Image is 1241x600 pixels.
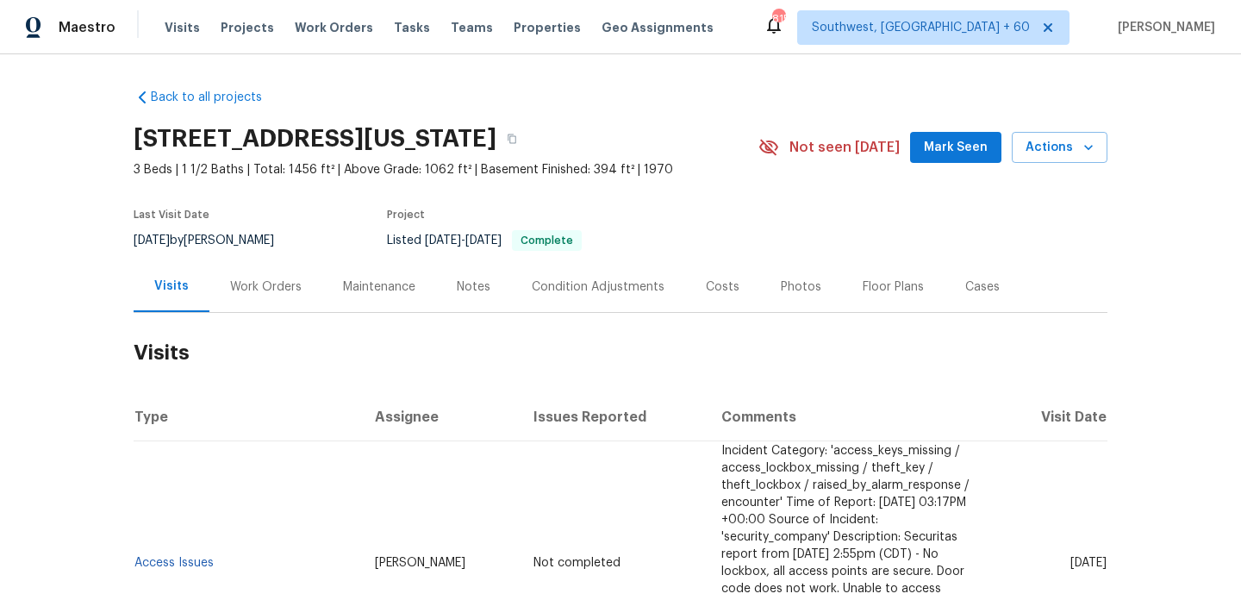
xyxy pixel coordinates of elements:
[165,19,200,36] span: Visits
[134,209,209,220] span: Last Visit Date
[230,278,302,296] div: Work Orders
[1000,393,1107,441] th: Visit Date
[781,278,821,296] div: Photos
[863,278,924,296] div: Floor Plans
[375,557,465,569] span: [PERSON_NAME]
[134,130,496,147] h2: [STREET_ADDRESS][US_STATE]
[708,393,1000,441] th: Comments
[532,278,664,296] div: Condition Adjustments
[465,234,502,247] span: [DATE]
[394,22,430,34] span: Tasks
[772,10,784,28] div: 815
[387,234,582,247] span: Listed
[706,278,739,296] div: Costs
[134,161,758,178] span: 3 Beds | 1 1/2 Baths | Total: 1456 ft² | Above Grade: 1062 ft² | Basement Finished: 394 ft² | 1970
[154,278,189,295] div: Visits
[451,19,493,36] span: Teams
[425,234,502,247] span: -
[343,278,415,296] div: Maintenance
[134,234,170,247] span: [DATE]
[134,557,214,569] a: Access Issues
[457,278,490,296] div: Notes
[425,234,461,247] span: [DATE]
[134,313,1107,393] h2: Visits
[965,278,1000,296] div: Cases
[361,393,520,441] th: Assignee
[520,393,708,441] th: Issues Reported
[496,123,527,154] button: Copy Address
[1012,132,1107,164] button: Actions
[59,19,115,36] span: Maestro
[134,393,361,441] th: Type
[1026,137,1094,159] span: Actions
[295,19,373,36] span: Work Orders
[602,19,714,36] span: Geo Assignments
[387,209,425,220] span: Project
[1111,19,1215,36] span: [PERSON_NAME]
[1070,557,1107,569] span: [DATE]
[924,137,988,159] span: Mark Seen
[514,235,580,246] span: Complete
[134,230,295,251] div: by [PERSON_NAME]
[789,139,900,156] span: Not seen [DATE]
[533,557,620,569] span: Not completed
[812,19,1030,36] span: Southwest, [GEOGRAPHIC_DATA] + 60
[910,132,1001,164] button: Mark Seen
[134,89,299,106] a: Back to all projects
[514,19,581,36] span: Properties
[221,19,274,36] span: Projects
